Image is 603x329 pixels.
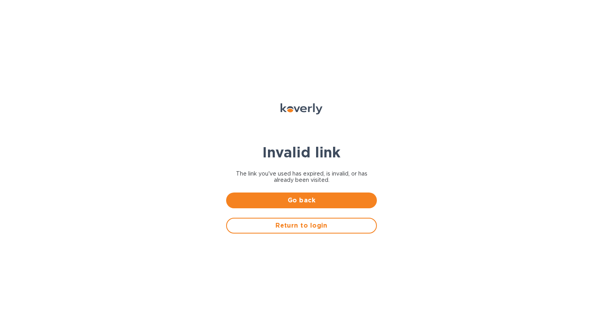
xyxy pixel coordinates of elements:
[226,170,377,183] span: The link you've used has expired, is invalid, or has already been visited.
[262,144,341,161] b: Invalid link
[233,221,370,230] span: Return to login
[232,196,371,205] span: Go back
[226,218,377,234] button: Return to login
[226,193,377,208] button: Go back
[281,103,322,114] img: Koverly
